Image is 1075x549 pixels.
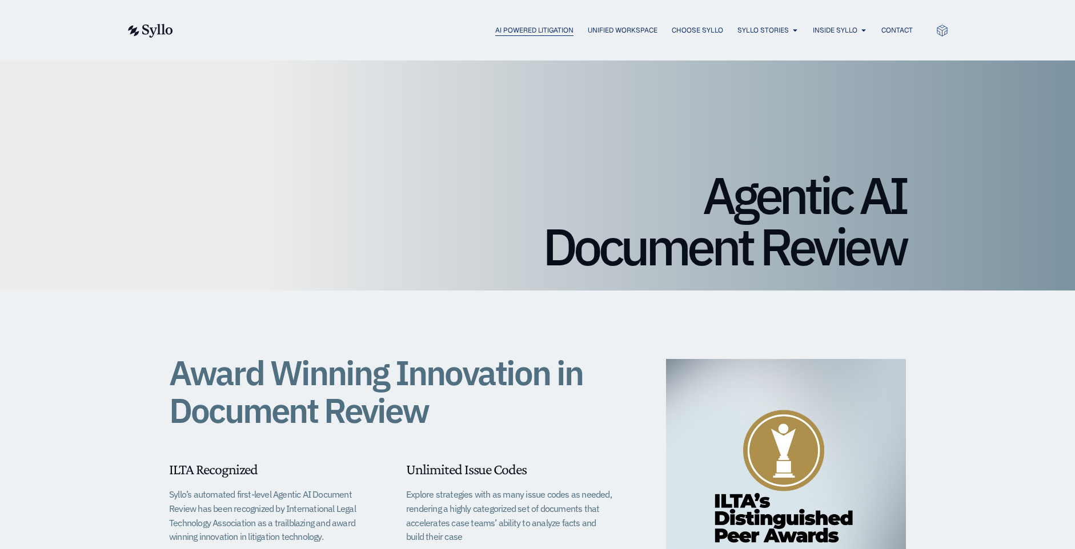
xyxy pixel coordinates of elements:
a: AI Powered Litigation [495,25,573,35]
a: Unified Workspace [588,25,657,35]
nav: Menu [196,25,913,36]
img: syllo [126,24,173,38]
a: Contact [881,25,913,35]
p: Syllo’s automated first-level Agentic AI Document Review has been recognized by International Leg... [169,487,378,544]
a: Choose Syllo [672,25,723,35]
a: Syllo Stories [737,25,789,35]
h1: Agentic AI Document Review [169,169,906,272]
span: ILTA Recognized [169,461,258,478]
div: Menu Toggle [196,25,913,36]
a: Inside Syllo [813,25,857,35]
span: Unlimited Issue Codes [406,461,527,478]
h1: Award Winning Innovation in Document Review [169,354,615,429]
p: Explore strategies with as many issue codes as needed, rendering a highly categorized set of docu... [406,487,615,544]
